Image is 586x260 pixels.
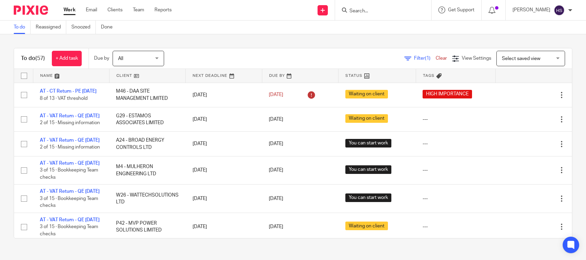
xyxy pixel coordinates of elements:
[35,56,45,61] span: (57)
[269,93,283,97] span: [DATE]
[107,7,123,13] a: Clients
[269,168,283,173] span: [DATE]
[186,213,262,241] td: [DATE]
[109,132,185,156] td: A24 - BROAD ENERGY CONTROLS LTD
[40,217,100,222] a: AT - VAT Return - QE [DATE]
[109,107,185,131] td: G29 - ESTAMOS ASSOCIATES LIMITED
[118,56,123,61] span: All
[186,132,262,156] td: [DATE]
[423,90,472,98] span: HIGH IMPORTANCE
[448,8,474,12] span: Get Support
[14,5,48,15] img: Pixie
[513,7,550,13] p: [PERSON_NAME]
[436,56,447,61] a: Clear
[101,21,118,34] a: Done
[423,140,489,147] div: ---
[109,213,185,241] td: P42 - MVP POWER SOLUTIONS LIMITED
[186,107,262,131] td: [DATE]
[345,114,388,123] span: Waiting on client
[40,120,100,125] span: 2 of 15 · Missing information
[109,83,185,107] td: M46 - DAA SITE MANAGEMENT LIMITED
[40,161,100,166] a: AT - VAT Return - QE [DATE]
[425,56,430,61] span: (1)
[423,167,489,174] div: ---
[64,7,76,13] a: Work
[86,7,97,13] a: Email
[414,56,436,61] span: Filter
[423,116,489,123] div: ---
[502,56,540,61] span: Select saved view
[40,145,100,150] span: 2 of 15 · Missing information
[40,224,98,236] span: 3 of 15 · Bookkeeping Team checks
[269,117,283,122] span: [DATE]
[345,139,391,147] span: You can start work
[40,114,100,118] a: AT - VAT Return - QE [DATE]
[109,156,185,184] td: M4 - MULHERON ENGINEERING LTD
[40,89,96,94] a: AT - CT Return - PE [DATE]
[52,51,82,66] a: + Add task
[423,74,435,78] span: Tags
[462,56,491,61] span: View Settings
[36,21,66,34] a: Reassigned
[269,141,283,146] span: [DATE]
[345,165,391,174] span: You can start work
[345,193,391,202] span: You can start work
[423,195,489,202] div: ---
[14,21,31,34] a: To do
[40,189,100,194] a: AT - VAT Return - QE [DATE]
[21,55,45,62] h1: To do
[186,83,262,107] td: [DATE]
[345,90,388,98] span: Waiting on client
[186,185,262,213] td: [DATE]
[40,96,88,101] span: 8 of 13 · VAT threshold
[186,156,262,184] td: [DATE]
[154,7,172,13] a: Reports
[109,185,185,213] td: W26 - WATTECHSOLUTIONS LTD
[269,224,283,229] span: [DATE]
[40,168,98,180] span: 3 of 15 · Bookkeeping Team checks
[349,8,411,14] input: Search
[423,223,489,230] div: ---
[94,55,109,62] p: Due by
[554,5,565,16] img: svg%3E
[71,21,96,34] a: Snoozed
[133,7,144,13] a: Team
[345,222,388,230] span: Waiting on client
[269,196,283,201] span: [DATE]
[40,196,98,208] span: 3 of 15 · Bookkeeping Team checks
[40,138,100,143] a: AT - VAT Return - QE [DATE]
